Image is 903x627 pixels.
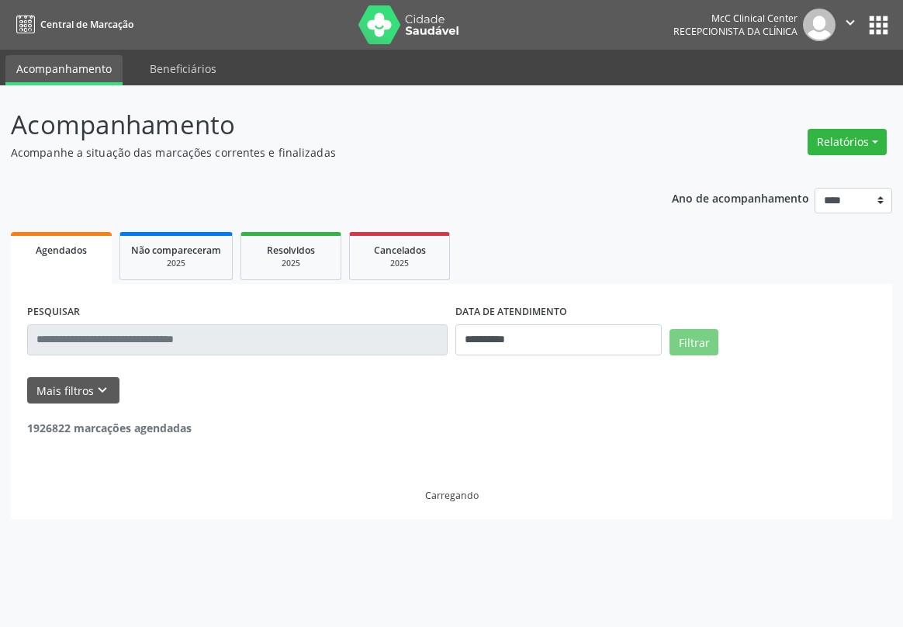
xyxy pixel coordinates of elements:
[842,14,859,31] i: 
[131,244,221,257] span: Não compareceram
[673,12,797,25] div: McC Clinical Center
[27,421,192,435] strong: 1926822 marcações agendadas
[865,12,892,39] button: apps
[455,300,567,324] label: DATA DE ATENDIMENTO
[40,18,133,31] span: Central de Marcação
[252,258,330,269] div: 2025
[808,129,887,155] button: Relatórios
[836,9,865,41] button: 
[94,382,111,399] i: keyboard_arrow_down
[5,55,123,85] a: Acompanhamento
[425,489,479,502] div: Carregando
[361,258,438,269] div: 2025
[131,258,221,269] div: 2025
[139,55,227,82] a: Beneficiários
[803,9,836,41] img: img
[669,329,718,355] button: Filtrar
[672,188,809,207] p: Ano de acompanhamento
[267,244,315,257] span: Resolvidos
[374,244,426,257] span: Cancelados
[27,377,119,404] button: Mais filtroskeyboard_arrow_down
[673,25,797,38] span: Recepcionista da clínica
[11,144,628,161] p: Acompanhe a situação das marcações correntes e finalizadas
[11,12,133,37] a: Central de Marcação
[27,300,80,324] label: PESQUISAR
[36,244,87,257] span: Agendados
[11,106,628,144] p: Acompanhamento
